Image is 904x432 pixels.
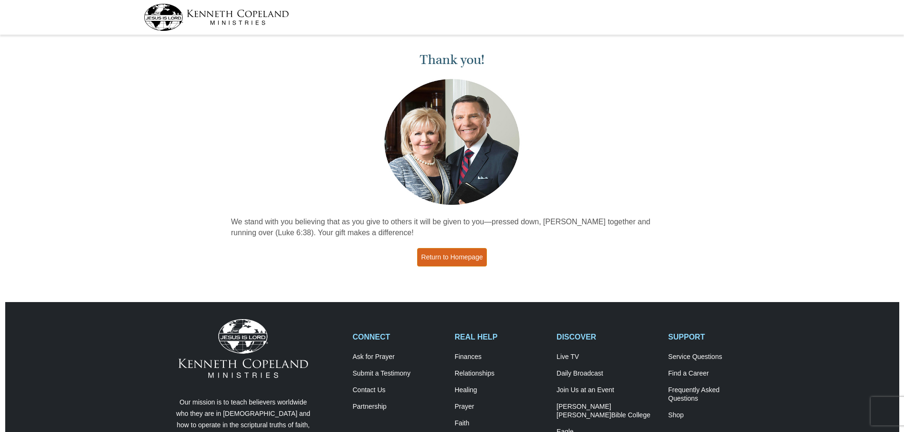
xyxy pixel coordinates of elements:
a: Healing [455,386,547,395]
p: We stand with you believing that as you give to others it will be given to you—pressed down, [PER... [231,217,673,239]
a: Frequently AskedQuestions [668,386,760,403]
a: Contact Us [353,386,445,395]
span: Bible College [611,411,651,419]
a: Finances [455,353,547,361]
a: Join Us at an Event [557,386,658,395]
h1: Thank you! [231,52,673,68]
a: Prayer [455,403,547,411]
a: Shop [668,411,760,420]
a: Service Questions [668,353,760,361]
a: Relationships [455,369,547,378]
a: Live TV [557,353,658,361]
a: Find a Career [668,369,760,378]
img: kcm-header-logo.svg [144,4,289,31]
a: Ask for Prayer [353,353,445,361]
img: Kenneth Copeland Ministries [178,319,308,378]
img: Kenneth and Gloria [382,77,522,207]
a: Partnership [353,403,445,411]
h2: REAL HELP [455,332,547,341]
a: [PERSON_NAME] [PERSON_NAME]Bible College [557,403,658,420]
a: Submit a Testimony [353,369,445,378]
h2: DISCOVER [557,332,658,341]
a: Faith [455,419,547,428]
h2: CONNECT [353,332,445,341]
a: Return to Homepage [417,248,487,267]
h2: SUPPORT [668,332,760,341]
a: Daily Broadcast [557,369,658,378]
